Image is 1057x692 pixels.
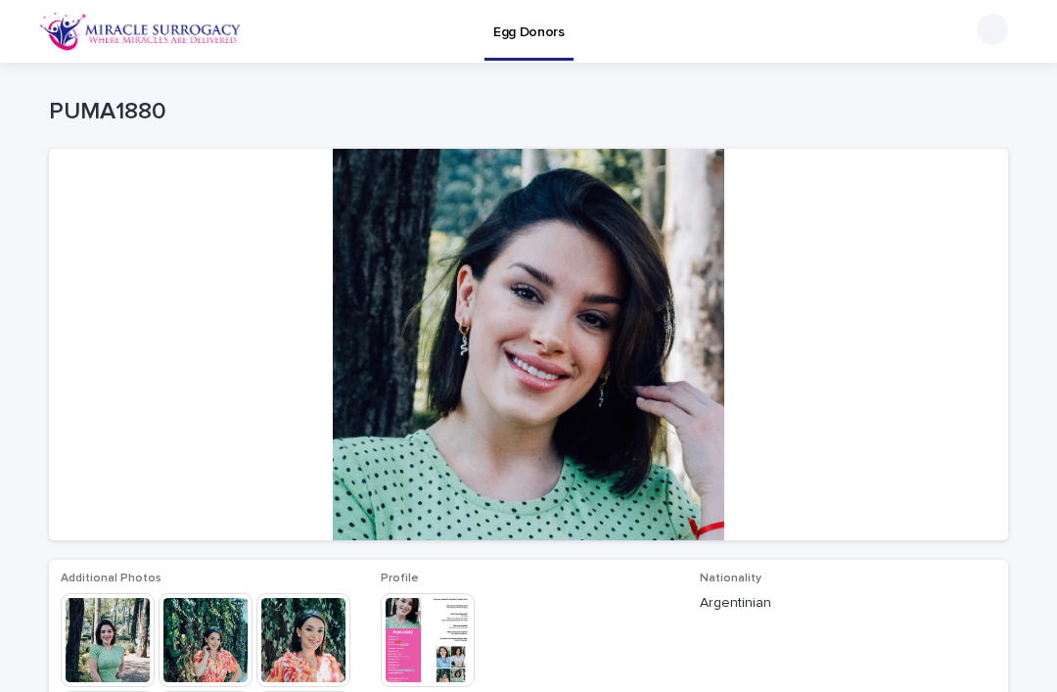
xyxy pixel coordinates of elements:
[700,573,761,584] span: Nationality
[381,573,419,584] span: Profile
[39,12,242,51] img: OiFFDOGZQuirLhrlO1ag
[700,593,996,614] p: Argentinian
[61,573,161,584] span: Additional Photos
[49,98,1000,126] p: PUMA1880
